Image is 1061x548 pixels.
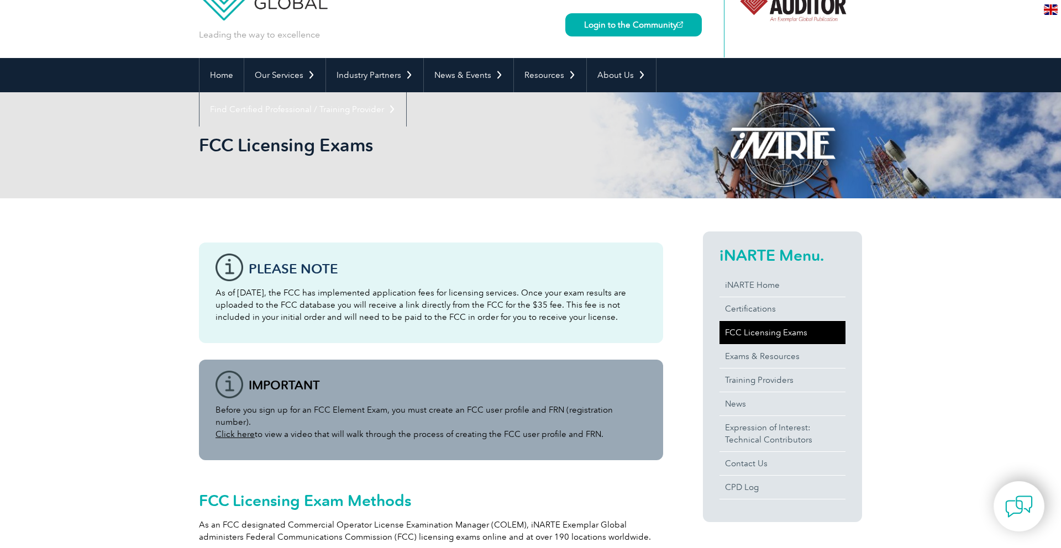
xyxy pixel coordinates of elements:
[199,492,663,509] h2: FCC Licensing Exam Methods
[719,452,845,475] a: Contact Us
[719,345,845,368] a: Exams & Resources
[677,22,683,28] img: open_square.png
[719,321,845,344] a: FCC Licensing Exams
[199,136,663,154] h2: FCC Licensing Exams
[719,416,845,451] a: Expression of Interest:Technical Contributors
[719,392,845,415] a: News
[249,262,647,276] h3: Please note
[216,429,255,439] a: Click here
[719,297,845,320] a: Certifications
[719,246,845,264] h2: iNARTE Menu.
[199,519,663,543] p: As an FCC designated Commercial Operator License Examination Manager (COLEM), iNARTE Exemplar Glo...
[719,368,845,392] a: Training Providers
[216,287,647,323] p: As of [DATE], the FCC has implemented application fees for licensing services. Once your exam res...
[199,29,320,41] p: Leading the way to excellence
[424,58,513,92] a: News & Events
[719,273,845,297] a: iNARTE Home
[1044,4,1058,15] img: en
[587,58,656,92] a: About Us
[565,13,702,36] a: Login to the Community
[216,404,647,440] p: Before you sign up for an FCC Element Exam, you must create an FCC user profile and FRN (registra...
[719,476,845,499] a: CPD Log
[514,58,586,92] a: Resources
[244,58,325,92] a: Our Services
[199,92,406,127] a: Find Certified Professional / Training Provider
[326,58,423,92] a: Industry Partners
[199,58,244,92] a: Home
[1005,493,1033,520] img: contact-chat.png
